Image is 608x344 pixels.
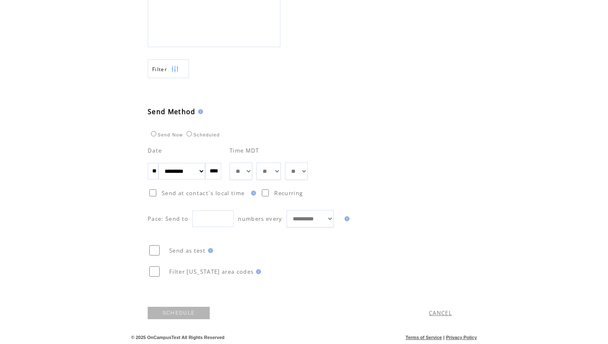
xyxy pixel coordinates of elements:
span: Filter [US_STATE] area codes [169,268,254,275]
span: Show filters [152,66,167,73]
span: Date [148,147,162,154]
label: Send Now [149,132,183,137]
img: help.gif [196,109,203,114]
span: numbers every [238,215,282,222]
a: Terms of Service [406,335,442,340]
span: Send at contact`s local time [162,189,244,197]
img: help.gif [249,191,256,196]
img: filters.png [171,60,179,79]
span: Send as test [169,247,206,254]
span: Recurring [274,189,303,197]
img: help.gif [254,269,261,274]
a: CANCEL [429,309,452,317]
img: help.gif [206,248,213,253]
input: Send Now [151,131,156,136]
a: Privacy Policy [446,335,477,340]
span: Send Method [148,107,196,116]
a: Filter [148,60,189,78]
label: Scheduled [184,132,220,137]
span: Pace: Send to [148,215,188,222]
a: SCHEDULE [148,307,210,319]
img: help.gif [342,216,349,221]
span: | [443,335,445,340]
span: Time MDT [230,147,259,154]
input: Scheduled [187,131,192,136]
span: © 2025 OnCampusText All Rights Reserved [131,335,225,340]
